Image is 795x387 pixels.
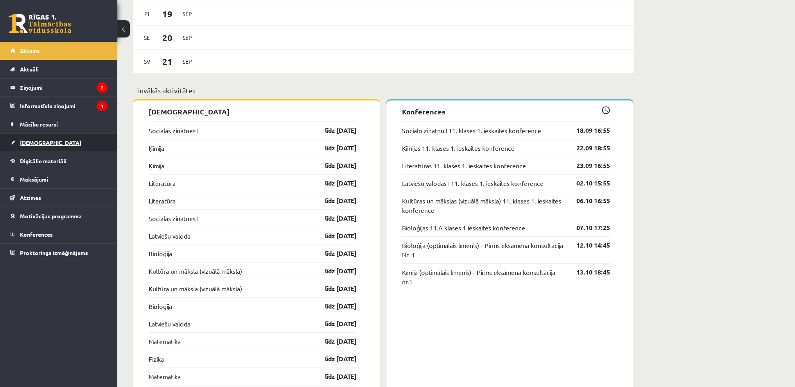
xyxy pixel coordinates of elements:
[155,55,179,68] span: 21
[10,134,108,152] a: [DEMOGRAPHIC_DATA]
[10,189,108,207] a: Atzīmes
[402,106,610,117] p: Konferences
[311,249,357,258] a: līdz [DATE]
[149,143,164,153] a: Ķīmija
[565,196,610,205] a: 06.10 16:55
[20,121,58,128] span: Mācību resursi
[402,268,565,286] a: Ķīmija (optimālais līmenis) - Pirms eksāmena konsultācija nr.1
[311,143,357,153] a: līdz [DATE]
[402,223,525,232] a: Bioloģijas 11.A klases 1.ieskaites konference
[10,78,108,96] a: Ziņojumi2
[565,241,610,250] a: 12.10 14:45
[565,223,610,232] a: 07.10 17:25
[402,196,565,215] a: Kultūras un mākslas (vizuālā māksla) 11. klases 1. ieskaites konference
[155,31,179,44] span: 20
[20,157,66,164] span: Digitālie materiāli
[311,319,357,328] a: līdz [DATE]
[10,60,108,78] a: Aktuāli
[311,354,357,364] a: līdz [DATE]
[20,249,88,256] span: Proktoringa izmēģinājums
[20,231,53,238] span: Konferences
[20,97,108,115] legend: Informatīvie ziņojumi
[20,212,82,219] span: Motivācijas programma
[149,196,176,205] a: Literatūra
[311,178,357,188] a: līdz [DATE]
[311,214,357,223] a: līdz [DATE]
[311,284,357,293] a: līdz [DATE]
[402,126,541,135] a: Sociālo zinātņu I 11. klases 1. ieskaites konference
[9,14,71,33] a: Rīgas 1. Tālmācības vidusskola
[311,301,357,311] a: līdz [DATE]
[311,337,357,346] a: līdz [DATE]
[149,161,164,170] a: Ķīmija
[149,354,164,364] a: Fizika
[139,32,155,44] span: Se
[402,178,544,188] a: Latviešu valodas I 11. klases 1. ieskaites konference
[179,32,196,44] span: Sep
[565,178,610,188] a: 02.10 15:55
[155,7,179,20] span: 19
[565,268,610,277] a: 13.10 18:45
[149,106,357,117] p: [DEMOGRAPHIC_DATA]
[402,161,526,170] a: Literatūras 11. klases 1. ieskaites konference
[20,78,108,96] legend: Ziņojumi
[311,161,357,170] a: līdz [DATE]
[149,284,242,293] a: Kultūra un māksla (vizuālā māksla)
[149,372,181,381] a: Matemātika
[179,55,196,68] span: Sep
[149,214,198,223] a: Sociālās zinātnes I
[149,301,172,311] a: Bioloģija
[149,126,198,135] a: Sociālās zinātnes I
[20,170,108,188] legend: Maksājumi
[402,241,565,259] a: Bioloģija (optimālais līmenis) - Pirms eksāmena konsultācija Nr. 1
[10,97,108,115] a: Informatīvie ziņojumi1
[20,194,41,201] span: Atzīmes
[136,85,630,96] p: Tuvākās aktivitātes
[20,47,40,54] span: Sākums
[149,178,176,188] a: Literatūra
[97,101,108,111] i: 1
[10,42,108,60] a: Sākums
[10,170,108,188] a: Maksājumi
[20,139,81,146] span: [DEMOGRAPHIC_DATA]
[179,8,196,20] span: Sep
[149,266,242,276] a: Kultūra un māksla (vizuālā māksla)
[402,143,515,153] a: Ķīmijas 11. klases 1. ieskaites konference
[149,319,190,328] a: Latviešu valoda
[97,82,108,93] i: 2
[139,55,155,68] span: Sv
[565,126,610,135] a: 18.09 16:55
[149,231,190,241] a: Latviešu valoda
[10,225,108,243] a: Konferences
[311,266,357,276] a: līdz [DATE]
[311,231,357,241] a: līdz [DATE]
[565,143,610,153] a: 22.09 18:55
[10,244,108,262] a: Proktoringa izmēģinājums
[10,152,108,170] a: Digitālie materiāli
[311,126,357,135] a: līdz [DATE]
[311,372,357,381] a: līdz [DATE]
[10,207,108,225] a: Motivācijas programma
[149,249,172,258] a: Bioloģija
[311,196,357,205] a: līdz [DATE]
[10,115,108,133] a: Mācību resursi
[139,8,155,20] span: Pi
[565,161,610,170] a: 23.09 16:55
[149,337,181,346] a: Matemātika
[20,66,39,73] span: Aktuāli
